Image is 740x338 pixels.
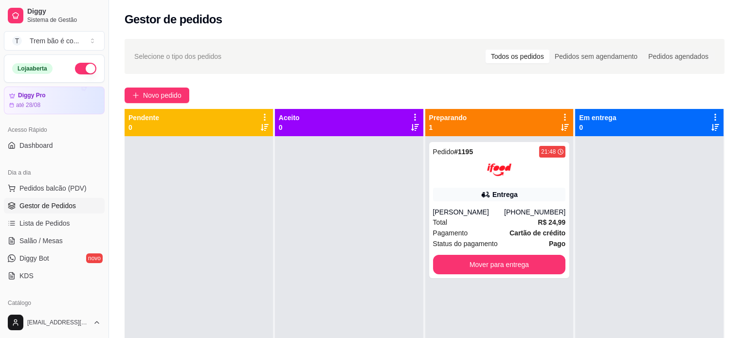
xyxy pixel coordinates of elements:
[454,148,473,156] strong: # 1195
[27,16,101,24] span: Sistema de Gestão
[579,113,616,123] p: Em entrega
[433,148,454,156] span: Pedido
[541,148,556,156] div: 21:48
[433,238,498,249] span: Status do pagamento
[19,183,87,193] span: Pedidos balcão (PDV)
[143,90,181,101] span: Novo pedido
[27,319,89,326] span: [EMAIL_ADDRESS][DOMAIN_NAME]
[134,51,221,62] span: Selecione o tipo dos pedidos
[4,215,105,231] a: Lista de Pedidos
[509,229,565,237] strong: Cartão de crédito
[538,218,565,226] strong: R$ 24,99
[4,233,105,249] a: Salão / Mesas
[27,7,101,16] span: Diggy
[643,50,714,63] div: Pedidos agendados
[549,240,565,248] strong: Pago
[128,113,159,123] p: Pendente
[579,123,616,132] p: 0
[19,236,63,246] span: Salão / Mesas
[429,123,467,132] p: 1
[132,92,139,99] span: plus
[492,190,518,199] div: Entrega
[429,113,467,123] p: Preparando
[4,165,105,180] div: Dia a dia
[4,198,105,213] a: Gestor de Pedidos
[279,113,300,123] p: Aceito
[4,87,105,114] a: Diggy Proaté 28/08
[128,123,159,132] p: 0
[19,201,76,211] span: Gestor de Pedidos
[125,12,222,27] h2: Gestor de pedidos
[4,138,105,153] a: Dashboard
[16,101,40,109] article: até 28/08
[4,122,105,138] div: Acesso Rápido
[4,268,105,284] a: KDS
[279,123,300,132] p: 0
[30,36,79,46] div: Trem bão é co ...
[4,31,105,51] button: Select a team
[487,158,511,182] img: ifood
[4,180,105,196] button: Pedidos balcão (PDV)
[504,207,565,217] div: [PHONE_NUMBER]
[125,88,189,103] button: Novo pedido
[433,217,448,228] span: Total
[19,253,49,263] span: Diggy Bot
[433,207,505,217] div: [PERSON_NAME]
[19,218,70,228] span: Lista de Pedidos
[549,50,643,63] div: Pedidos sem agendamento
[486,50,549,63] div: Todos os pedidos
[4,250,105,266] a: Diggy Botnovo
[4,311,105,334] button: [EMAIL_ADDRESS][DOMAIN_NAME]
[19,141,53,150] span: Dashboard
[433,228,468,238] span: Pagamento
[12,36,22,46] span: T
[4,295,105,311] div: Catálogo
[12,63,53,74] div: Loja aberta
[75,63,96,74] button: Alterar Status
[18,92,46,99] article: Diggy Pro
[433,255,566,274] button: Mover para entrega
[4,4,105,27] a: DiggySistema de Gestão
[19,271,34,281] span: KDS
